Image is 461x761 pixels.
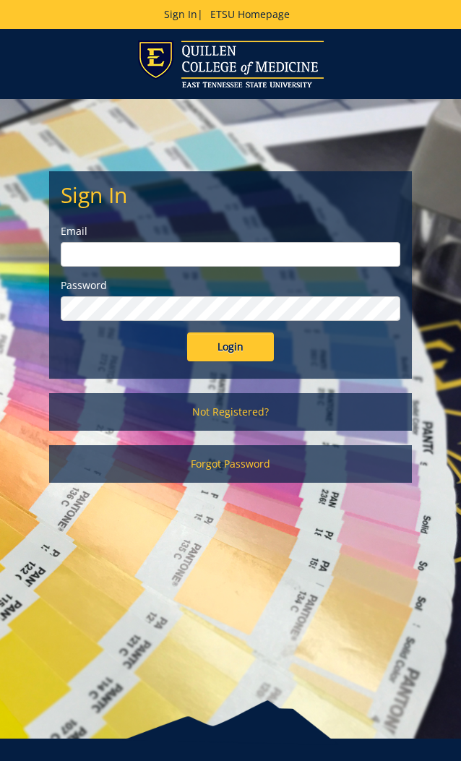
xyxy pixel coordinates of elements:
[49,393,412,431] a: Not Registered?
[187,332,274,361] input: Login
[61,278,400,293] label: Password
[49,7,412,22] p: |
[61,183,400,207] h2: Sign In
[61,224,400,238] label: Email
[49,445,412,483] a: Forgot Password
[138,40,324,87] img: ETSU logo
[203,7,297,21] a: ETSU Homepage
[164,7,197,21] a: Sign In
